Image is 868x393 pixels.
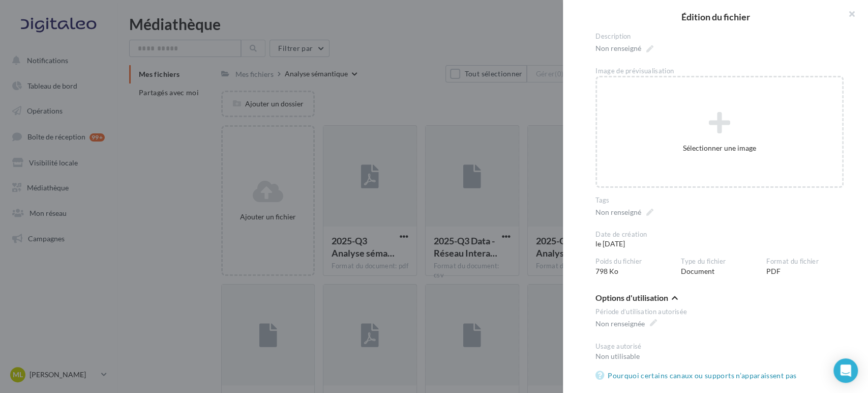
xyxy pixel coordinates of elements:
[766,257,844,266] div: Format du fichier
[595,257,681,276] div: 798 Ko
[595,207,641,217] div: Non renseigné
[595,196,844,205] div: Tags
[595,342,844,351] div: Usage autorisé
[595,230,681,249] div: le [DATE]
[597,143,842,153] div: Sélectionner une image
[595,41,653,55] span: Non renseigné
[595,293,678,305] button: Options d'utilisation
[595,317,657,331] span: Non renseignée
[681,257,758,266] div: Type du fichier
[595,307,844,317] div: Période d’utilisation autorisée
[595,67,844,76] div: Image de prévisualisation
[579,12,852,21] h2: Édition du fichier
[681,257,766,276] div: Document
[595,370,800,382] a: Pourquoi certains canaux ou supports n’apparaissent pas
[595,32,844,41] div: Description
[595,257,673,266] div: Poids du fichier
[595,351,844,361] div: Non utilisable
[766,257,852,276] div: PDF
[595,294,668,302] span: Options d'utilisation
[595,230,673,239] div: Date de création
[833,358,858,383] div: Open Intercom Messenger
